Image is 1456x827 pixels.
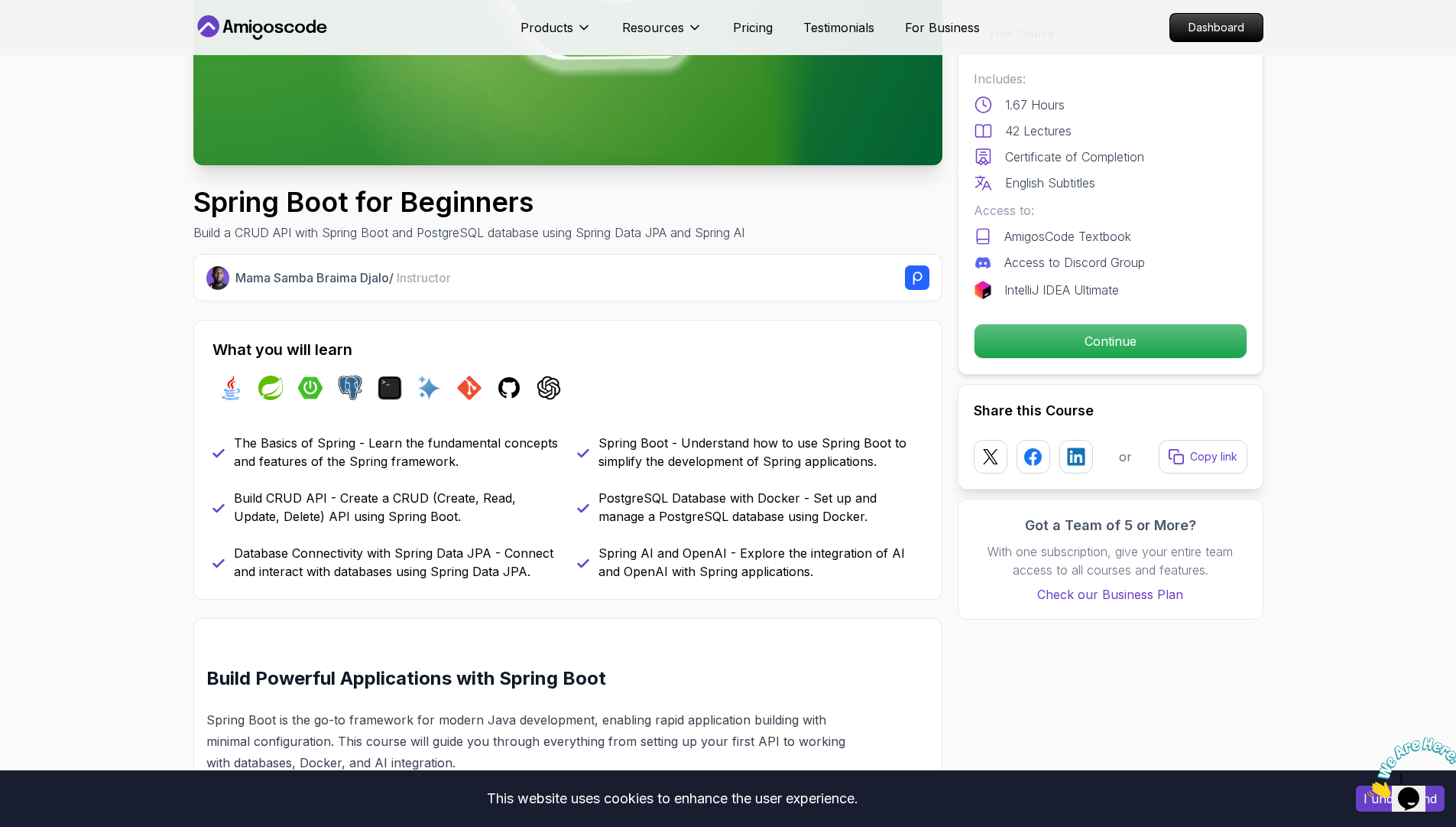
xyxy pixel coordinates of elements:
[1170,14,1263,41] p: Dashboard
[974,201,1247,220] p: Access to:
[520,18,573,37] p: Products
[974,324,1247,359] button: Continue
[1169,13,1263,42] a: Dashboard
[338,376,362,400] img: postgres logo
[1159,440,1247,474] button: Copy link
[457,376,482,400] img: git logo
[520,18,592,49] button: Products
[598,544,923,581] p: Spring AI and OpenAI - Explore the integration of AI and OpenAI with Spring applications.
[1005,174,1095,192] p: English Subtitles
[6,6,12,19] span: 1
[974,515,1247,536] h3: Got a Team of 5 or More?
[497,376,521,400] img: github logo
[206,266,230,290] img: Nelson Djalo
[378,376,402,400] img: terminal logo
[1004,227,1131,246] p: AmigosCode Textbook
[1356,786,1445,812] button: Accept cookies
[1005,148,1144,166] p: Certificate of Completion
[622,18,702,49] button: Resources
[234,489,559,526] p: Build CRUD API - Create a CRUD (Create, Read, Update, Delete) API using Spring Boot.
[234,544,559,581] p: Database Connectivity with Spring Data JPA - Connect and interact with databases using Spring Dat...
[598,434,923,470] p: Spring Boot - Understand how to use Spring Boot to simplify the development of Spring applications.
[974,281,992,299] img: jetbrains logo
[298,376,323,400] img: spring-boot logo
[235,269,451,287] p: Mama Samba Braima Djalo /
[803,18,874,37] a: Testimonials
[193,187,744,217] h1: Spring Boot for Beginners
[1004,253,1145,272] p: Access to Discord Group
[206,709,857,773] p: Spring Boot is the go-to framework for modern Java development, enabling rapid application buildi...
[219,376,243,400] img: java logo
[11,782,1333,816] div: This website uses cookies to enhance the user experience.
[537,376,561,400] img: chatgpt logo
[622,18,684,37] p: Resources
[258,376,283,400] img: spring logo
[397,270,451,285] span: Instructor
[6,6,101,67] img: Chat attention grabber
[417,376,442,400] img: ai logo
[974,585,1247,604] a: Check our Business Plan
[234,434,559,470] p: The Basics of Spring - Learn the fundamental concepts and features of the Spring framework.
[1005,122,1072,140] p: 42 Lectures
[598,489,923,526] p: PostgreSQL Database with Docker - Set up and manage a PostgreSQL database using Docker.
[1361,731,1456,804] iframe: chat widget
[1190,449,1237,464] p: Copy link
[1004,281,1119,299] p: IntelliJ IDEA Ultimate
[1119,448,1132,466] p: or
[974,400,1247,422] h2: Share this Course
[206,666,857,691] h2: Build Powerful Applications with Spring Boot
[974,324,1247,358] p: Continue
[974,70,1247,88] p: Includes:
[905,18,980,37] a: For Business
[733,18,773,37] a: Pricing
[193,223,744,242] p: Build a CRUD API with Spring Boot and PostgreSQL database using Spring Data JPA and Spring AI
[974,542,1247,579] p: With one subscription, give your entire team access to all courses and features.
[1005,96,1065,114] p: 1.67 Hours
[212,339,923,360] h2: What you will learn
